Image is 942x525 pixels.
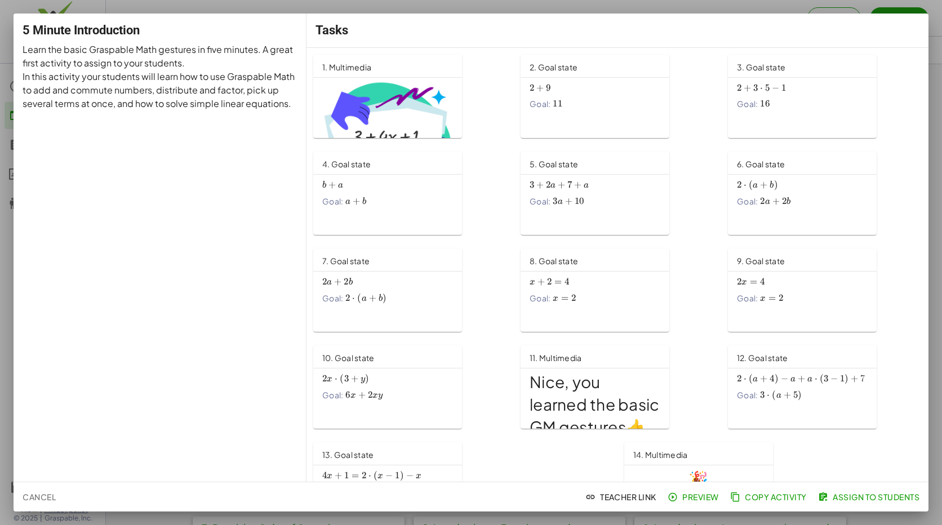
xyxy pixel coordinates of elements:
[567,179,572,190] span: 7
[547,276,552,287] span: 2
[521,345,714,429] a: 11. MultimediaNice, you learned the basic GM gestures👍
[322,80,453,185] img: 0693f8568b74c82c9916f7e4627066a63b0fb68adf4cbd55bb6660eff8c96cd8.png
[744,82,751,94] span: +
[565,276,569,287] span: 4
[322,292,343,304] span: Goal:
[770,373,774,384] span: 4
[379,294,383,303] span: b
[851,373,858,384] span: +
[352,292,355,304] span: ⋅
[372,391,378,400] span: x
[824,373,828,384] span: 3
[335,470,342,481] span: +
[753,181,758,190] span: a
[362,294,367,303] span: a
[313,152,507,235] a: 4. Goal stateGoal:
[688,469,708,488] span: 🎉
[536,179,544,190] span: +
[760,195,765,207] span: 2
[322,181,326,190] span: b
[546,179,550,190] span: 2
[770,181,774,190] span: b
[313,345,507,429] a: 10. Goal stateGoal:
[345,389,350,401] span: 6
[670,492,719,502] span: Preview
[530,256,578,266] span: 8. Goal state
[776,391,781,400] span: a
[521,55,714,138] a: 2. Goal stateGoal:
[782,195,787,207] span: 2
[395,470,399,481] span: 1
[351,373,358,384] span: +
[357,292,361,304] span: (
[760,82,763,94] span: ⋅
[753,82,758,94] span: 3
[774,179,778,190] span: )
[749,373,753,384] span: (
[23,23,140,37] span: 5 Minute Introduction
[322,195,343,207] span: Goal:
[358,389,366,401] span: +
[530,278,535,287] span: x
[322,470,327,481] span: 4
[840,373,845,384] span: 1
[327,471,332,480] span: x
[787,197,790,206] span: b
[322,450,374,460] span: 13. Goal state
[760,98,770,109] span: 16
[571,292,576,304] span: 2
[790,375,796,384] span: a
[750,276,757,287] span: =
[521,152,714,235] a: 5. Goal stateGoal:
[322,276,327,287] span: 2
[530,82,534,94] span: 2
[737,98,758,109] span: Goal:
[737,389,758,401] span: Goal:
[760,276,765,287] span: 4
[830,373,838,384] span: −
[807,375,812,384] span: a
[583,487,661,507] button: Teacher Link
[728,152,922,235] a: 6. Goal stateGoal:
[369,292,376,304] span: +
[344,373,349,384] span: 3
[737,195,758,207] span: Goal:
[737,292,758,304] span: Goal:
[345,197,350,206] span: a
[553,98,562,109] span: 11
[322,256,370,266] span: 7. Goal state
[18,487,60,507] button: Cancel
[820,492,919,502] span: Assign to Students
[362,197,366,206] span: b
[779,292,783,304] span: 2
[521,248,714,332] a: 8. Goal stateGoal:
[334,276,341,287] span: +
[781,373,788,384] span: −
[353,195,360,207] span: +
[322,62,371,72] span: 1. Multimedia
[338,181,343,190] span: a
[553,195,557,207] span: 3
[584,181,589,190] span: a
[772,389,776,401] span: (
[737,159,785,169] span: 6. Goal state
[781,82,786,94] span: 1
[368,470,371,481] span: ⋅
[344,470,349,481] span: 1
[565,195,572,207] span: +
[23,492,56,502] span: Cancel
[626,417,646,437] span: 👍
[860,373,865,384] span: 7
[798,389,802,401] span: )
[350,391,356,400] span: x
[530,353,582,363] span: 11. Multimedia
[344,276,348,287] span: 2
[741,278,747,287] span: x
[732,492,807,502] span: Copy Activity
[816,487,924,507] button: Assign to Students
[553,294,558,303] span: x
[737,276,741,287] span: 2
[665,487,723,507] a: Preview
[335,373,337,384] span: ⋅
[775,373,779,384] span: )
